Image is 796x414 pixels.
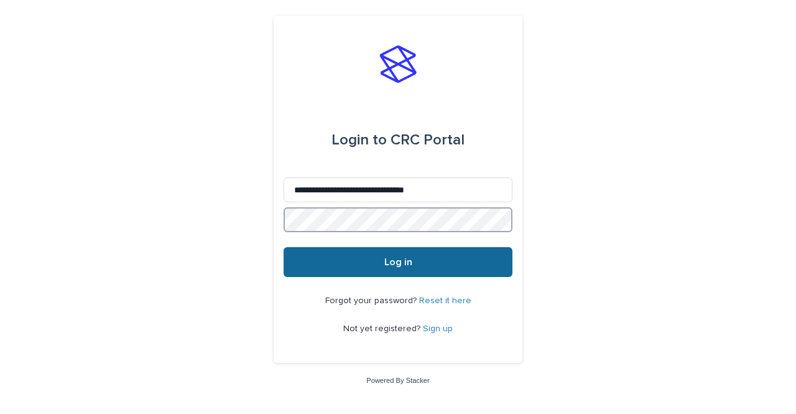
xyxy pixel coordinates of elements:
[331,133,387,148] span: Login to
[366,377,429,384] a: Powered By Stacker
[343,324,423,333] span: Not yet registered?
[284,247,512,277] button: Log in
[384,257,412,267] span: Log in
[331,123,465,158] div: CRC Portal
[325,296,419,305] span: Forgot your password?
[423,324,453,333] a: Sign up
[419,296,471,305] a: Reset it here
[379,45,417,83] img: stacker-logo-s-only.png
